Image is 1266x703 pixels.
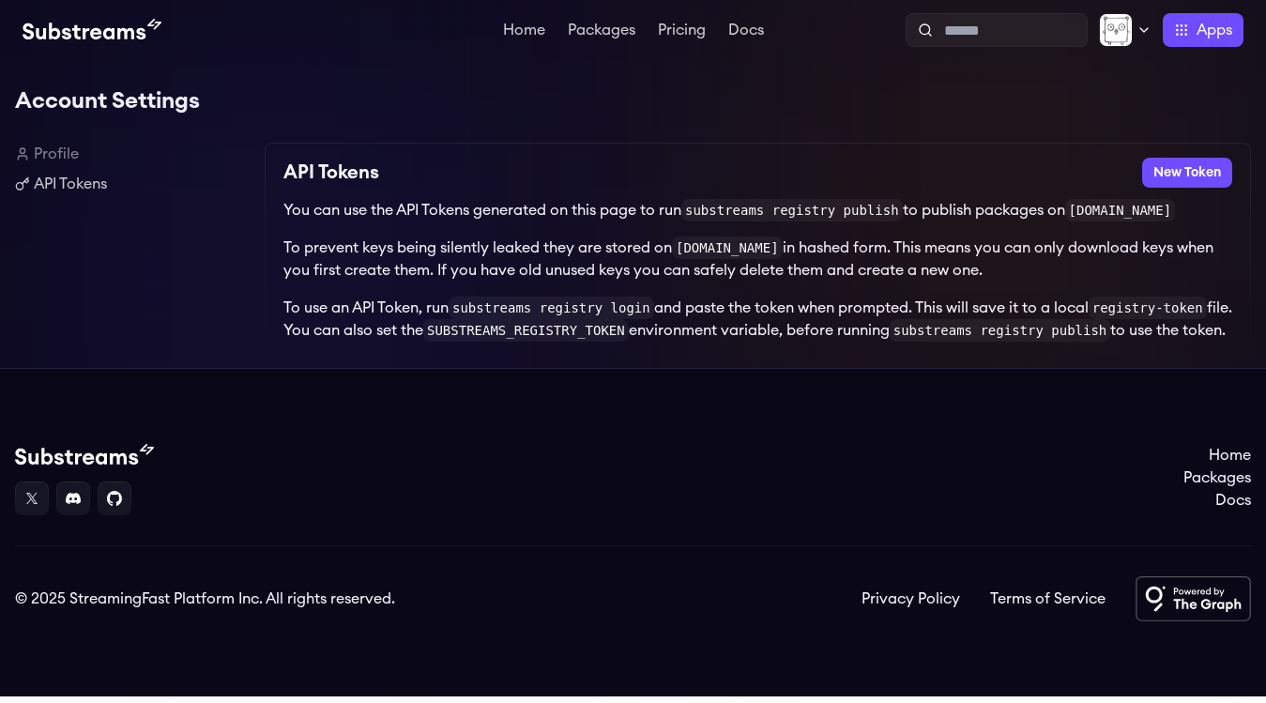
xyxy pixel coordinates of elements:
[1099,13,1133,47] img: Profile
[449,297,654,319] code: substreams registry login
[23,19,161,41] img: Substream's logo
[654,23,709,41] a: Pricing
[15,83,1251,120] h1: Account Settings
[283,158,379,188] h2: API Tokens
[564,23,639,41] a: Packages
[672,237,783,259] code: [DOMAIN_NAME]
[283,199,1232,222] p: You can use the API Tokens generated on this page to run to publish packages on
[990,588,1106,610] a: Terms of Service
[862,588,960,610] a: Privacy Policy
[1065,199,1176,222] code: [DOMAIN_NAME]
[283,237,1232,282] p: To prevent keys being silently leaked they are stored on in hashed form. This means you can only ...
[725,23,768,41] a: Docs
[15,173,250,195] a: API Tokens
[15,143,250,165] a: Profile
[890,319,1111,342] code: substreams registry publish
[283,297,1232,342] p: To use an API Token, run and paste the token when prompted. This will save it to a local file. Yo...
[1183,444,1251,466] a: Home
[1089,297,1207,319] code: registry-token
[1183,466,1251,489] a: Packages
[1197,19,1232,41] span: Apps
[499,23,549,41] a: Home
[1136,576,1251,621] img: Powered by The Graph
[423,319,629,342] code: SUBSTREAMS_REGISTRY_TOKEN
[15,588,395,610] div: © 2025 StreamingFast Platform Inc. All rights reserved.
[15,444,154,466] img: Substream's logo
[681,199,903,222] code: substreams registry publish
[1183,489,1251,512] a: Docs
[1142,158,1232,188] button: New Token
